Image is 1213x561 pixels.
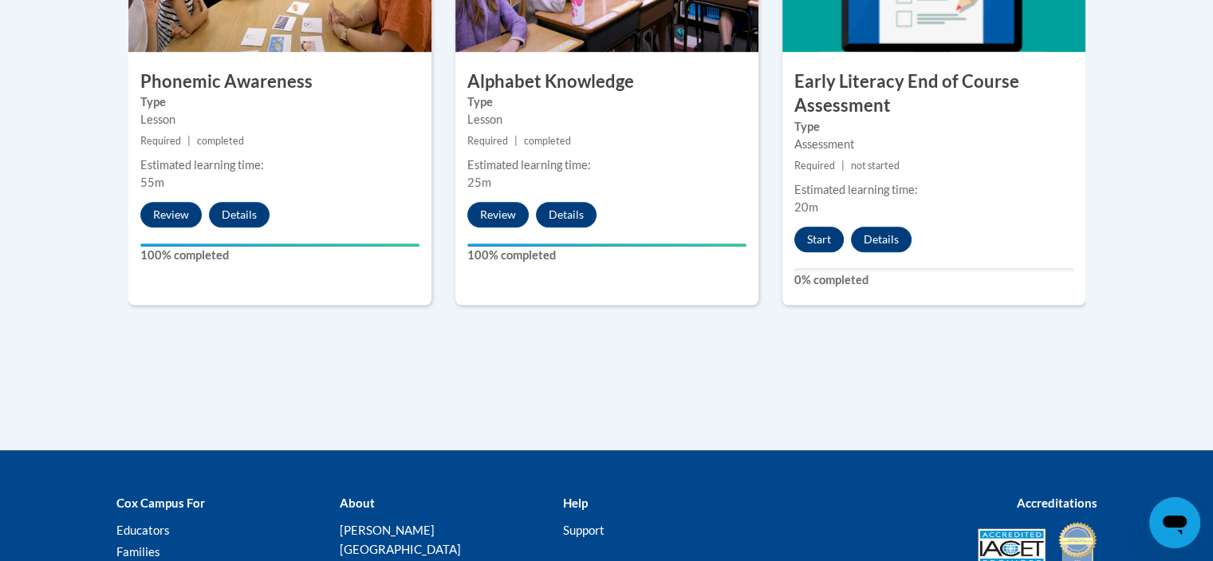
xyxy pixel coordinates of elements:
[562,523,604,537] a: Support
[455,69,758,94] h3: Alphabet Knowledge
[841,160,845,172] span: |
[467,93,746,111] label: Type
[128,69,431,94] h3: Phonemic Awareness
[140,243,419,247] div: Your progress
[794,136,1073,153] div: Assessment
[562,496,587,510] b: Help
[794,181,1073,199] div: Estimated learning time:
[467,243,746,247] div: Your progress
[140,135,181,147] span: Required
[851,160,900,172] span: not started
[339,523,460,556] a: [PERSON_NAME][GEOGRAPHIC_DATA]
[467,202,529,227] button: Review
[467,176,491,189] span: 25m
[467,135,508,147] span: Required
[794,118,1073,136] label: Type
[140,202,202,227] button: Review
[467,247,746,264] label: 100% completed
[187,135,191,147] span: |
[140,93,419,111] label: Type
[116,544,160,559] a: Families
[1149,497,1200,548] iframe: Button to launch messaging window
[514,135,518,147] span: |
[140,176,164,189] span: 55m
[467,156,746,174] div: Estimated learning time:
[140,247,419,264] label: 100% completed
[197,135,244,147] span: completed
[116,523,170,537] a: Educators
[140,156,419,174] div: Estimated learning time:
[524,135,571,147] span: completed
[140,111,419,128] div: Lesson
[339,496,374,510] b: About
[209,202,270,227] button: Details
[794,271,1073,289] label: 0% completed
[536,202,597,227] button: Details
[794,200,818,214] span: 20m
[794,160,835,172] span: Required
[467,111,746,128] div: Lesson
[794,227,844,252] button: Start
[782,69,1085,119] h3: Early Literacy End of Course Assessment
[1017,496,1097,510] b: Accreditations
[116,496,205,510] b: Cox Campus For
[851,227,912,252] button: Details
